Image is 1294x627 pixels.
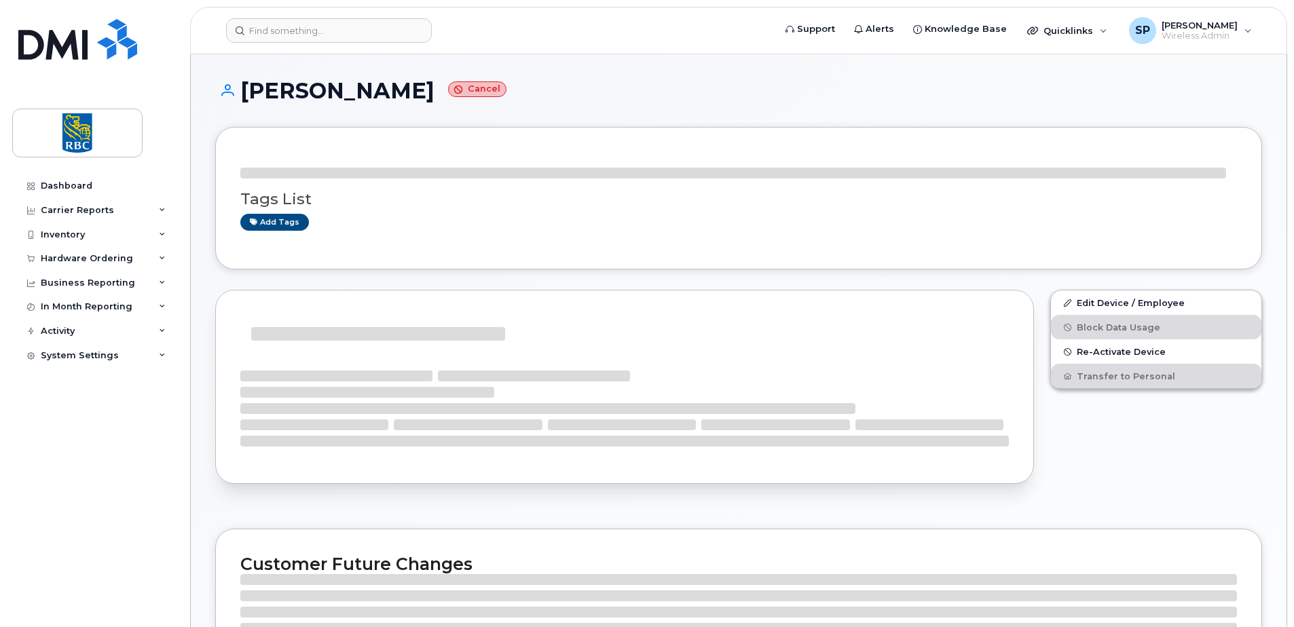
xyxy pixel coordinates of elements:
[1051,315,1261,339] button: Block Data Usage
[448,81,506,97] small: Cancel
[1051,290,1261,315] a: Edit Device / Employee
[1051,339,1261,364] button: Re-Activate Device
[240,191,1237,208] h3: Tags List
[1077,347,1166,357] span: Re-Activate Device
[1051,364,1261,388] button: Transfer to Personal
[240,214,309,231] a: Add tags
[215,79,1262,102] h1: [PERSON_NAME]
[240,554,1237,574] h2: Customer Future Changes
